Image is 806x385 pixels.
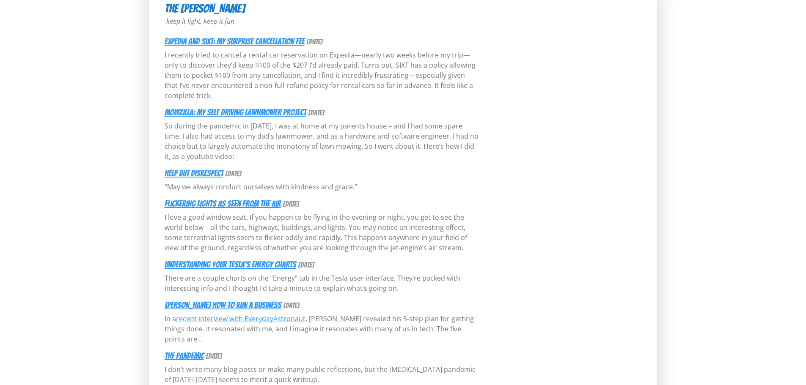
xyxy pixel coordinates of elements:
[165,182,479,192] p: “May we always conduct ourselves with kindness and grace.”
[165,121,479,161] p: So during the pandemic in [DATE], I was at home at my parents house – and I had some spare time. ...
[165,314,479,344] p: In a , [PERSON_NAME] revealed his 5-step plan for getting things done. It resonated with me, and ...
[176,314,305,323] a: recent interview with EverydayAstronaut
[165,260,296,269] a: Understanding Your Tesla's Energy Charts
[165,199,281,208] a: Flickering Lights As Seen From The Air
[283,302,299,309] small: [DATE]
[206,352,222,360] small: [DATE]
[165,212,479,253] p: I love a good window seat. If you happen to be flying in the evening or night, you get to see the...
[165,2,479,16] h3: The [PERSON_NAME]
[165,273,479,293] p: There are a couple charts on the “Energy” tab in the Tesla user interface. They’re packed with in...
[165,169,223,178] a: Help But Disrespect
[166,16,234,26] em: keep it light, keep it fun
[165,108,306,117] a: Mowzilla: My Self Driving Lawnmower Project
[165,300,281,310] a: [PERSON_NAME] How To Run A Business
[165,351,204,360] a: The Pandemic
[283,200,299,208] small: [DATE]
[165,50,479,101] p: I recently tried to cancel a rental car reservation on Expedia—nearly two weeks before my trip—on...
[225,170,241,177] small: [DATE]
[165,364,479,385] p: I don’t write many blog posts or make many public reflections, but the [MEDICAL_DATA] pandemic of...
[298,261,314,269] small: [DATE]
[306,38,322,46] small: [DATE]
[165,37,305,46] a: Expedia and SIXT: My Surprise Cancellation Fee
[308,109,324,117] small: [DATE]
